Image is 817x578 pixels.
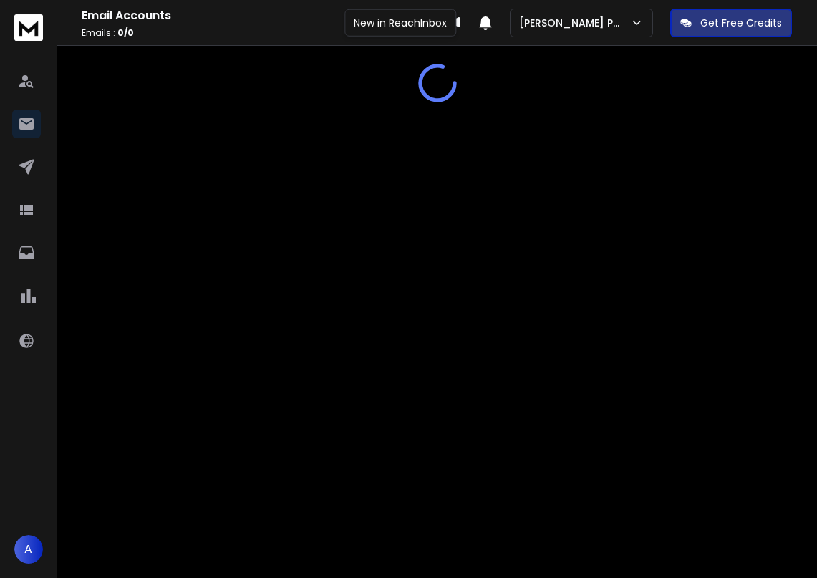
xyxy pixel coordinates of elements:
[117,27,134,39] span: 0 / 0
[670,9,792,37] button: Get Free Credits
[700,16,782,30] p: Get Free Credits
[519,16,630,30] p: [PERSON_NAME] Point
[14,535,43,564] button: A
[82,7,447,24] h1: Email Accounts
[14,14,43,41] img: logo
[82,27,447,39] p: Emails :
[344,9,456,37] div: New in ReachInbox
